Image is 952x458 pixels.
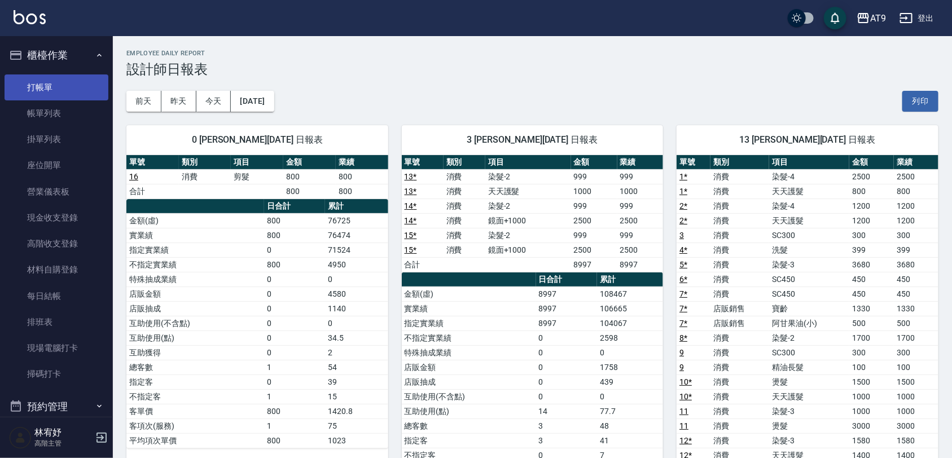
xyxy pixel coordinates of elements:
[849,419,894,433] td: 3000
[264,375,325,389] td: 0
[126,184,179,199] td: 合計
[710,345,769,360] td: 消費
[710,433,769,448] td: 消費
[5,100,108,126] a: 帳單列表
[5,152,108,178] a: 座位開單
[536,316,598,331] td: 8997
[571,257,617,272] td: 8997
[769,155,849,170] th: 項目
[140,134,375,146] span: 0 [PERSON_NAME][DATE] 日報表
[231,169,283,184] td: 剪髮
[894,199,938,213] td: 1200
[402,301,536,316] td: 實業績
[617,184,664,199] td: 1000
[129,172,138,181] a: 16
[485,213,571,228] td: 鏡面+1000
[336,184,388,199] td: 800
[894,419,938,433] td: 3000
[126,50,938,57] h2: Employee Daily Report
[415,134,650,146] span: 3 [PERSON_NAME][DATE] 日報表
[402,404,536,419] td: 互助使用(點)
[5,231,108,257] a: 高階收支登錄
[597,287,663,301] td: 108467
[536,345,598,360] td: 0
[679,363,684,372] a: 9
[894,404,938,419] td: 1000
[126,419,264,433] td: 客項次(服務)
[849,375,894,389] td: 1500
[402,345,536,360] td: 特殊抽成業績
[894,184,938,199] td: 800
[444,155,485,170] th: 類別
[126,287,264,301] td: 店販金額
[126,301,264,316] td: 店販抽成
[769,345,849,360] td: SC300
[849,389,894,404] td: 1000
[894,316,938,331] td: 500
[597,272,663,287] th: 累計
[769,272,849,287] td: SC450
[849,184,894,199] td: 800
[161,91,196,112] button: 昨天
[710,243,769,257] td: 消費
[9,426,32,449] img: Person
[325,301,388,316] td: 1140
[849,169,894,184] td: 2500
[126,389,264,404] td: 不指定客
[402,331,536,345] td: 不指定實業績
[536,301,598,316] td: 8997
[126,243,264,257] td: 指定實業績
[710,257,769,272] td: 消費
[5,179,108,205] a: 營業儀表板
[264,213,325,228] td: 800
[597,404,663,419] td: 77.7
[126,316,264,331] td: 互助使用(不含點)
[5,257,108,283] a: 材料自購登錄
[536,433,598,448] td: 3
[485,199,571,213] td: 染髮-2
[710,360,769,375] td: 消費
[264,301,325,316] td: 0
[902,91,938,112] button: 列印
[849,199,894,213] td: 1200
[617,243,664,257] td: 2500
[849,316,894,331] td: 500
[870,11,886,25] div: AT9
[894,301,938,316] td: 1330
[894,389,938,404] td: 1000
[710,287,769,301] td: 消費
[283,169,336,184] td: 800
[769,287,849,301] td: SC450
[196,91,231,112] button: 今天
[769,301,849,316] td: 寶齡
[617,155,664,170] th: 業績
[126,155,179,170] th: 單號
[325,257,388,272] td: 4950
[617,199,664,213] td: 999
[894,213,938,228] td: 1200
[710,419,769,433] td: 消費
[617,228,664,243] td: 999
[710,199,769,213] td: 消費
[126,331,264,345] td: 互助使用(點)
[710,404,769,419] td: 消費
[264,199,325,214] th: 日合計
[597,331,663,345] td: 2598
[536,360,598,375] td: 0
[34,427,92,438] h5: 林宥妤
[5,205,108,231] a: 現金收支登錄
[485,228,571,243] td: 染髮-2
[617,213,664,228] td: 2500
[849,345,894,360] td: 300
[325,272,388,287] td: 0
[325,433,388,448] td: 1023
[325,331,388,345] td: 34.5
[849,301,894,316] td: 1330
[679,348,684,357] a: 9
[536,404,598,419] td: 14
[849,228,894,243] td: 300
[485,155,571,170] th: 項目
[597,301,663,316] td: 106665
[769,433,849,448] td: 染髮-3
[485,184,571,199] td: 天天護髮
